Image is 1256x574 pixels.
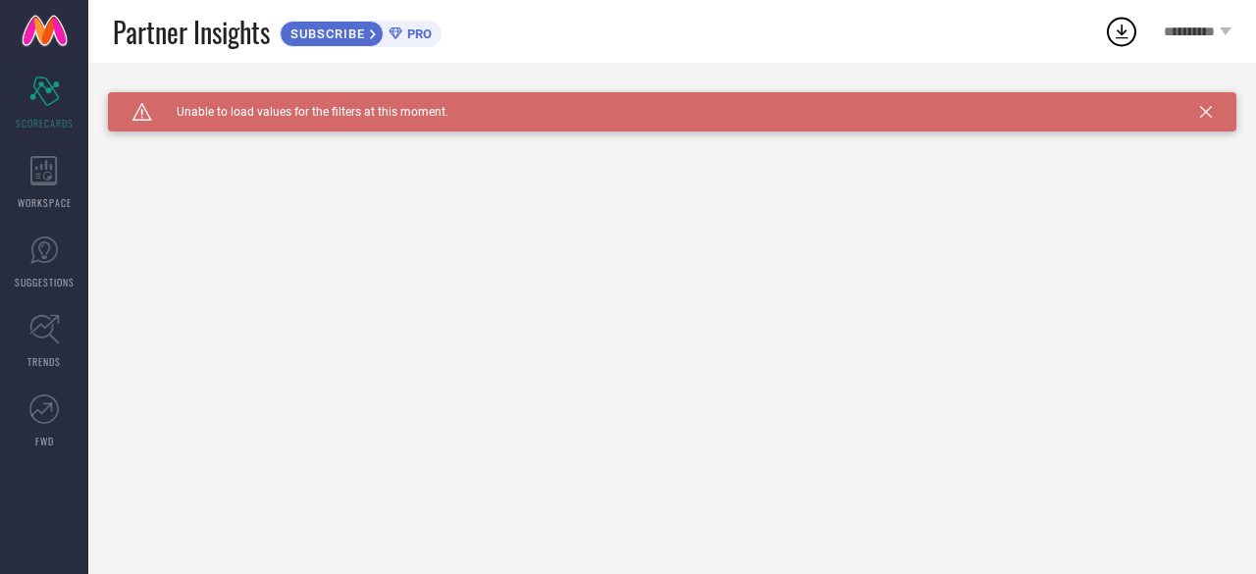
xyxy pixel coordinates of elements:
a: SUBSCRIBEPRO [280,16,442,47]
div: Unable to load filters at this moment. Please try later. [108,92,1236,108]
span: FWD [35,434,54,448]
span: TRENDS [27,354,61,369]
span: WORKSPACE [18,195,72,210]
span: SUBSCRIBE [281,26,370,41]
span: SUGGESTIONS [15,275,75,289]
span: Unable to load values for the filters at this moment. [152,105,448,119]
span: SCORECARDS [16,116,74,130]
span: PRO [402,26,432,41]
span: Partner Insights [113,12,270,52]
div: Open download list [1104,14,1139,49]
